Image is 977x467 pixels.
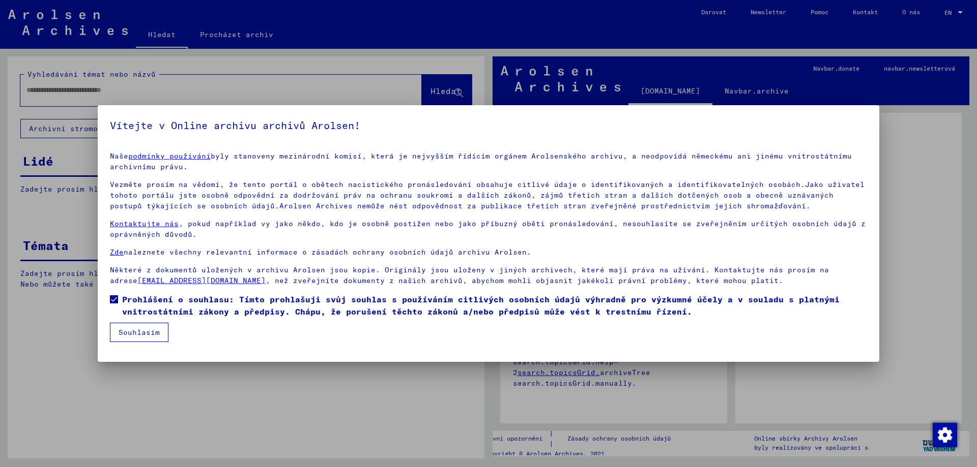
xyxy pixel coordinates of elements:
a: [EMAIL_ADDRESS][DOMAIN_NAME] [137,276,266,285]
p: Naše byly stanoveny mezinárodní komisí, která je nejvyšším řídícím orgánem Arolsenského archivu, ... [110,151,867,172]
h5: Vítejte v Online archivu archivů Arolsen! [110,117,867,134]
button: Souhlasím [110,323,168,342]
img: Změna souhlasu [933,423,957,447]
a: Kontaktujte nás [110,219,179,228]
p: naleznete všechny relevantní informace o zásadách ochrany osobních údajů archivu Arolsen. [110,247,867,258]
p: Některé z dokumentů uložených v archivu Arolsen jsou kopie. Originály jsou uloženy v jiných archi... [110,265,867,286]
span: Prohlášení o souhlasu: Tímto prohlašuji svůj souhlas s používáním citlivých osobních údajů výhrad... [122,293,867,318]
a: Zde [110,247,124,257]
p: , pokud například vy jako někdo, kdo je osobně postižen nebo jako příbuzný oběti pronásledování, ... [110,219,867,240]
div: Změna souhlasu [932,422,957,447]
a: podmínky používání [128,151,211,161]
p: Vezměte prosím na vědomí, že tento portál o obětech nacistického pronásledování obsahuje citlivé ... [110,179,867,211]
